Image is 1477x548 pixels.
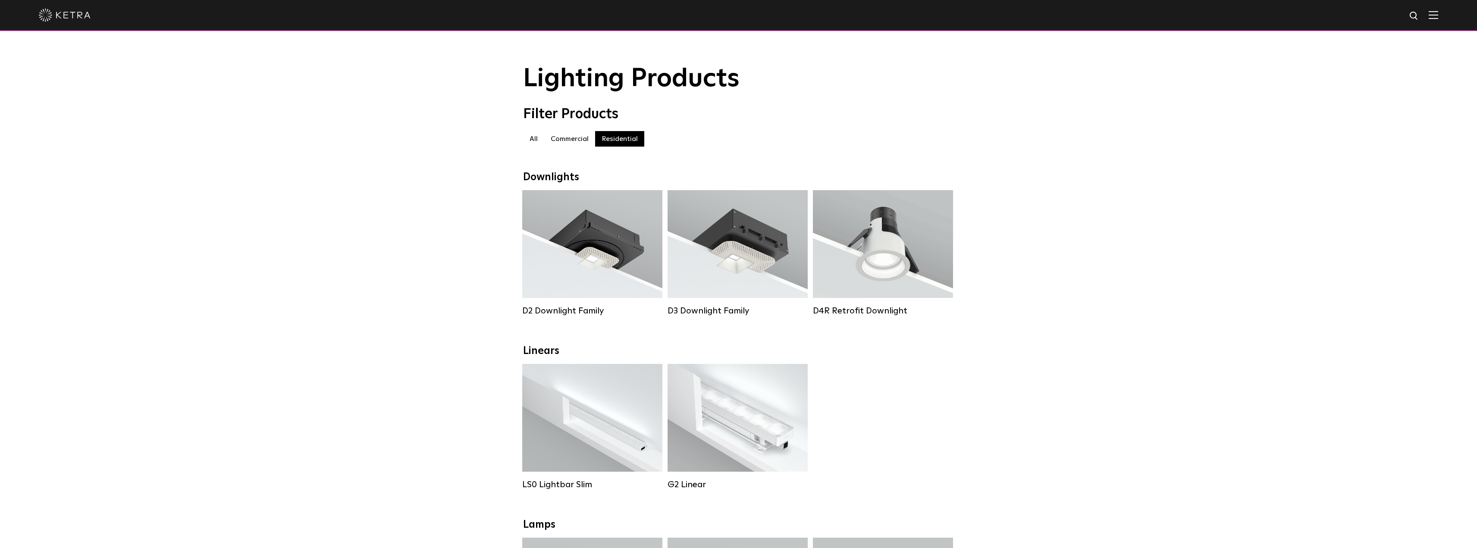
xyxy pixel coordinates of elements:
[523,131,544,147] label: All
[522,479,662,490] div: LS0 Lightbar Slim
[595,131,644,147] label: Residential
[813,306,953,316] div: D4R Retrofit Downlight
[522,364,662,490] a: LS0 Lightbar Slim Lumen Output:200 / 350Colors:White / BlackControl:X96 Controller
[523,106,954,122] div: Filter Products
[668,364,808,490] a: G2 Linear Lumen Output:400 / 700 / 1000Colors:WhiteBeam Angles:Flood / [GEOGRAPHIC_DATA] / Narrow...
[39,9,91,22] img: ketra-logo-2019-white
[523,66,740,92] span: Lighting Products
[668,479,808,490] div: G2 Linear
[544,131,595,147] label: Commercial
[1429,11,1438,19] img: Hamburger%20Nav.svg
[523,171,954,184] div: Downlights
[668,306,808,316] div: D3 Downlight Family
[522,306,662,316] div: D2 Downlight Family
[522,190,662,316] a: D2 Downlight Family Lumen Output:1200Colors:White / Black / Gloss Black / Silver / Bronze / Silve...
[523,519,954,531] div: Lamps
[523,345,954,357] div: Linears
[1409,11,1420,22] img: search icon
[668,190,808,316] a: D3 Downlight Family Lumen Output:700 / 900 / 1100Colors:White / Black / Silver / Bronze / Paintab...
[813,190,953,316] a: D4R Retrofit Downlight Lumen Output:800Colors:White / BlackBeam Angles:15° / 25° / 40° / 60°Watta...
